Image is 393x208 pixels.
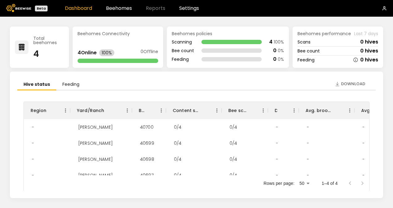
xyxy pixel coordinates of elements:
div: Feeding [172,57,194,61]
div: Dead hives [275,102,277,119]
div: 0/4 [169,151,186,167]
button: Sort [46,106,55,115]
button: Menu [345,106,354,115]
div: Bee count [298,49,320,53]
div: Yard/Ranch [70,102,132,119]
div: Rashid Rd [73,119,118,135]
div: - [357,135,370,151]
div: - [27,119,39,135]
div: Rashid Rd [73,135,118,151]
div: Beta [35,6,48,11]
div: 0 hives [360,40,378,44]
span: Download [341,81,365,87]
div: - [27,151,39,167]
div: - [302,135,314,151]
a: Beehomes [106,6,132,11]
img: Beewise logo [6,4,31,12]
div: 50 [297,179,312,188]
div: Region [24,102,70,119]
div: 4 [269,40,273,44]
span: Reports [146,6,165,11]
p: Rows per page: [264,180,294,186]
li: Feeding [56,79,86,90]
a: Settings [179,6,199,11]
div: Region [31,102,46,119]
div: Scanning [172,40,194,44]
div: Bee count [172,48,194,53]
div: Feeding [298,58,315,62]
div: 0/4 [169,135,186,151]
div: Content scan hives [166,102,222,119]
div: - [302,167,314,183]
div: 4 Online [78,50,97,55]
button: Menu [289,106,299,115]
div: - [302,151,314,167]
div: 0/4 [225,167,242,183]
div: 40699 [135,135,159,151]
div: BH ID [139,102,144,119]
button: Menu [157,106,166,115]
div: 0/4 [169,119,186,135]
div: - [271,119,283,135]
button: Menu [259,106,268,115]
div: 0 [273,57,277,62]
div: 0 hives [360,57,378,62]
div: 0 % [278,48,284,53]
p: 1–4 of 4 [322,180,338,186]
div: Avg. brood frames [306,102,333,119]
div: Rashid Rd [73,167,118,183]
div: Avg. bee frames [361,102,388,119]
div: 0 Offline [141,49,158,56]
li: Hive status [17,79,56,90]
div: Scans [298,40,311,44]
a: Dashboard [65,6,92,11]
div: Beehomes Connectivity [78,31,158,36]
div: 40698 [135,151,159,167]
div: Yard/Ranch [77,102,104,119]
button: Sort [144,106,153,115]
span: Last 7 days [354,31,378,36]
div: - [27,167,39,183]
div: 40700 [135,119,158,135]
div: - [27,135,39,151]
div: 0/4 [225,119,242,135]
div: - [271,135,283,151]
button: Menu [61,106,70,115]
div: 0 hives [360,48,378,53]
div: Bee scan hives [228,102,246,119]
div: Bee scan hives [222,102,268,119]
div: 4 [33,50,64,58]
div: Rashid Rd [73,151,118,167]
button: Menu [123,106,132,115]
div: BH ID [132,102,166,119]
div: 0/4 [225,151,242,167]
button: Menu [212,106,222,115]
div: 0/4 [225,135,242,151]
button: Download [332,79,368,89]
div: 40697 [135,167,158,183]
div: - [302,119,314,135]
div: Beehomes policies [172,31,284,36]
button: Sort [200,106,209,115]
div: - [271,151,283,167]
div: Total beehomes [33,36,64,45]
button: Sort [277,106,286,115]
div: 100% [99,49,114,56]
button: Sort [333,106,341,115]
button: Sort [104,106,113,115]
div: - [357,151,370,167]
div: - [357,119,370,135]
div: 100 % [274,40,284,44]
div: Content scan hives [173,102,200,119]
div: 0 % [278,57,284,61]
button: Sort [246,106,255,115]
div: 0 [273,48,277,53]
div: - [357,167,370,183]
div: Dead hives [268,102,299,119]
div: - [271,167,283,183]
div: 0/4 [169,167,186,183]
span: Beehomes performance [298,31,351,36]
div: Avg. brood frames [299,102,354,119]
